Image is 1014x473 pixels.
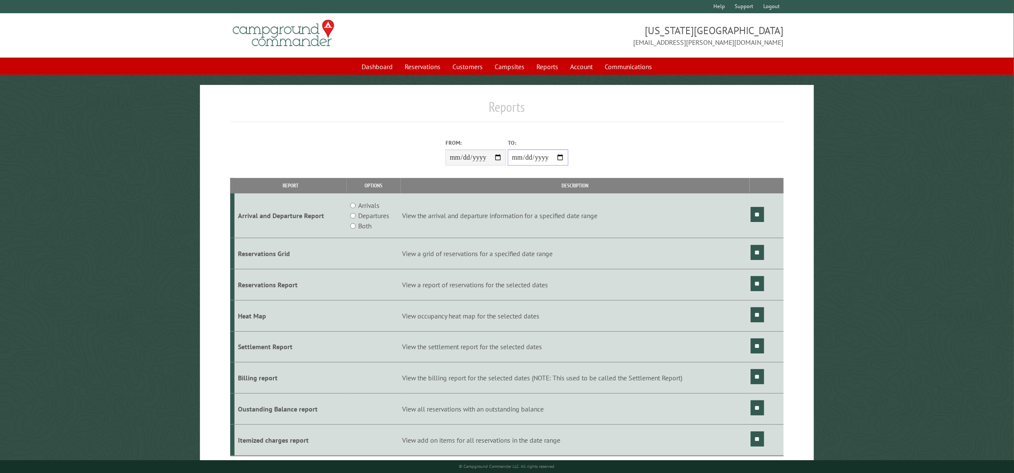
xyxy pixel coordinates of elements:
td: View all reservations with an outstanding balance [401,394,749,425]
a: Reservations [400,58,446,75]
td: View occupancy heat map for the selected dates [401,300,749,331]
label: Arrivals [358,200,380,210]
small: © Campground Commander LLC. All rights reserved. [459,464,555,469]
h1: Reports [230,99,783,122]
a: Dashboard [357,58,398,75]
td: Reservations Report [235,269,347,300]
td: Oustanding Balance report [235,394,347,425]
td: View add on items for all reservations in the date range [401,424,749,455]
td: View the billing report for the selected dates (NOTE: This used to be called the Settlement Report) [401,362,749,394]
a: Campsites [490,58,530,75]
td: Reservations Grid [235,238,347,269]
img: Campground Commander [230,17,337,50]
label: From: [446,139,506,147]
label: Departures [358,210,389,221]
td: Arrival and Departure Report [235,193,347,238]
a: Customers [448,58,488,75]
a: Reports [532,58,564,75]
td: View a grid of reservations for a specified date range [401,238,749,269]
th: Description [401,178,749,193]
td: View the settlement report for the selected dates [401,331,749,362]
label: To: [508,139,568,147]
th: Options [347,178,401,193]
a: Account [565,58,598,75]
td: View a report of reservations for the selected dates [401,269,749,300]
td: View the arrival and departure information for a specified date range [401,193,749,238]
th: Report [235,178,347,193]
label: Both [358,221,371,231]
span: [US_STATE][GEOGRAPHIC_DATA] [EMAIL_ADDRESS][PERSON_NAME][DOMAIN_NAME] [507,23,784,47]
td: Settlement Report [235,331,347,362]
a: Communications [600,58,658,75]
td: Itemized charges report [235,424,347,455]
td: Heat Map [235,300,347,331]
td: Billing report [235,362,347,394]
